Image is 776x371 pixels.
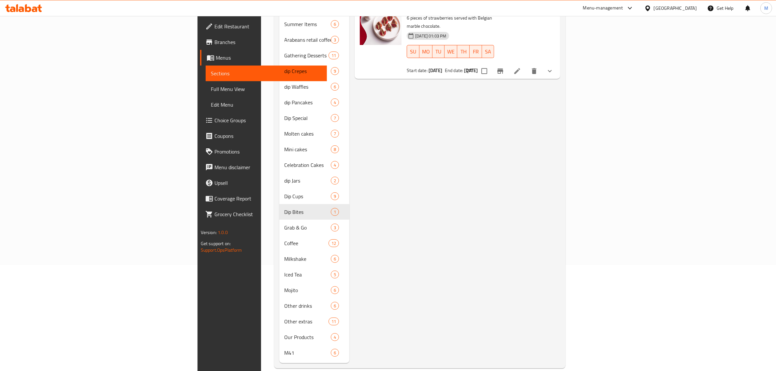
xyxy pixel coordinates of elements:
[285,83,331,91] span: dip Waffles
[331,162,339,168] span: 4
[331,130,339,138] div: items
[331,67,339,75] div: items
[331,193,339,200] span: 9
[472,47,479,56] span: FR
[470,45,482,58] button: FR
[285,114,331,122] div: Dip Special
[331,161,339,169] div: items
[413,33,449,39] span: [DATE] 01:03 PM
[542,63,558,79] button: show more
[206,66,327,81] a: Sections
[447,47,455,56] span: WE
[285,20,331,28] div: Summer Items
[279,63,350,79] div: dip Crepes9
[331,303,339,309] span: 6
[546,67,554,75] svg: Show Choices
[331,21,339,27] span: 6
[329,318,339,325] div: items
[214,38,322,46] span: Branches
[279,48,350,63] div: Gathering Desserts11
[331,224,339,231] div: items
[206,81,327,97] a: Full Menu View
[331,178,339,184] span: 2
[457,45,470,58] button: TH
[200,50,327,66] a: Menus
[422,47,430,56] span: MO
[201,228,217,237] span: Version:
[331,37,339,43] span: 3
[329,52,339,59] div: items
[200,19,327,34] a: Edit Restaurant
[200,191,327,206] a: Coverage Report
[477,64,491,78] span: Select to update
[200,34,327,50] a: Branches
[285,333,331,341] span: Our Products
[331,272,339,278] span: 5
[285,271,331,278] span: Iced Tea
[360,3,402,45] img: Strawberry Bites
[279,188,350,204] div: Dip Cups9
[331,333,339,341] div: items
[285,52,329,59] span: Gathering Desserts
[331,99,339,106] span: 4
[211,69,322,77] span: Sections
[285,161,331,169] span: Celebration Cakes
[211,85,322,93] span: Full Menu View
[331,350,339,356] span: 6
[331,115,339,121] span: 7
[279,95,350,110] div: dip Pancakes4
[279,32,350,48] div: Arabeans retail coffee3
[331,131,339,137] span: 7
[279,267,350,282] div: Iced Tea5
[526,63,542,79] button: delete
[279,110,350,126] div: Dip Special7
[285,224,331,231] span: Grab & Go
[329,319,339,325] span: 11
[482,45,494,58] button: SA
[285,286,331,294] span: Mojito
[331,177,339,185] div: items
[279,204,350,220] div: Dip Bites1
[285,36,331,44] span: Arabeans retail coffee
[279,79,350,95] div: dip Waffles6
[285,130,331,138] span: Molten cakes
[214,210,322,218] span: Grocery Checklist
[200,175,327,191] a: Upsell
[331,271,339,278] div: items
[764,5,768,12] span: M
[200,144,327,159] a: Promotions
[279,220,350,235] div: Grab & Go3
[331,302,339,310] div: items
[410,47,417,56] span: SU
[331,146,339,153] span: 8
[285,349,331,357] span: M41
[279,345,350,361] div: M416
[279,251,350,267] div: Milkshake6
[279,282,350,298] div: Mojito6
[654,5,697,12] div: [GEOGRAPHIC_DATA]
[285,239,329,247] div: Coffee
[201,239,231,248] span: Get support on:
[279,314,350,329] div: Other extras11
[279,298,350,314] div: Other drinks6
[201,246,242,254] a: Support.OpsPlatform
[285,255,331,263] span: Milkshake
[331,20,339,28] div: items
[285,98,331,106] span: dip Pancakes
[285,192,331,200] span: Dip Cups
[279,126,350,141] div: Molten cakes7
[445,45,457,58] button: WE
[285,145,331,153] span: Mini cakes
[460,47,467,56] span: TH
[285,177,331,185] div: dip Jars
[279,173,350,188] div: dip Jars2
[331,114,339,122] div: items
[285,302,331,310] div: Other drinks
